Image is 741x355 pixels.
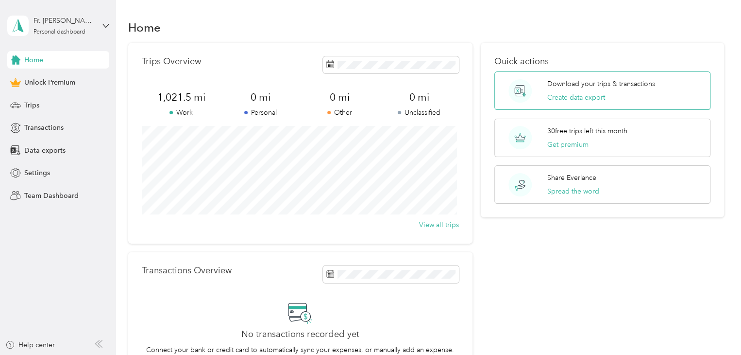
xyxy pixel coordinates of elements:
span: Data exports [24,145,66,156]
p: Transactions Overview [142,266,232,276]
button: View all trips [419,220,459,230]
button: Get premium [547,140,589,150]
p: Connect your bank or credit card to automatically sync your expenses, or manually add an expense. [146,345,454,355]
p: Quick actions [494,56,710,67]
p: Personal [221,107,300,118]
p: 30 free trips left this month [547,126,627,136]
button: Create data export [547,92,605,103]
span: Home [24,55,43,65]
h2: No transactions recorded yet [241,329,359,339]
span: Transactions [24,123,64,133]
span: 1,021.5 mi [142,90,221,104]
span: Trips [24,100,39,110]
iframe: Everlance-gr Chat Button Frame [687,301,741,355]
p: Work [142,107,221,118]
span: Team Dashboard [24,191,79,201]
p: Download your trips & transactions [547,79,655,89]
p: Trips Overview [142,56,201,67]
span: 0 mi [300,90,379,104]
div: Fr. [PERSON_NAME] [34,16,94,26]
span: Unlock Premium [24,77,75,88]
div: Personal dashboard [34,29,85,35]
p: Other [300,107,379,118]
span: 0 mi [221,90,300,104]
span: Settings [24,168,50,178]
p: Share Everlance [547,173,596,183]
button: Help center [5,340,55,350]
button: Spread the word [547,186,599,196]
p: Unclassified [379,107,458,118]
span: 0 mi [379,90,458,104]
h1: Home [128,22,161,33]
